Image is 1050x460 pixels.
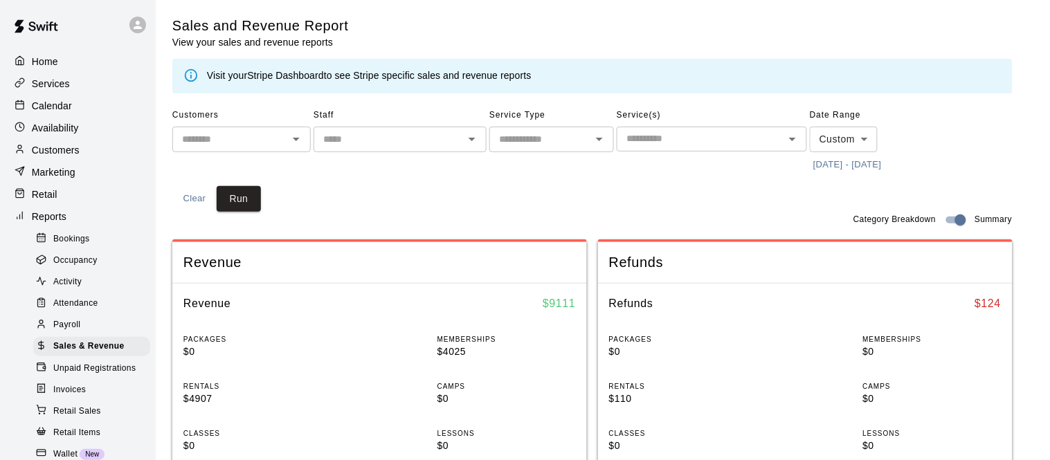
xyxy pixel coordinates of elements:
[11,206,145,227] a: Reports
[183,439,322,453] p: $0
[863,344,1002,359] p: $0
[32,121,79,135] p: Availability
[53,426,100,440] span: Retail Items
[33,228,156,250] a: Bookings
[11,184,145,205] a: Retail
[33,251,150,270] div: Occupancy
[590,129,609,149] button: Open
[217,186,261,212] button: Run
[33,336,156,358] a: Sales & Revenue
[33,230,150,249] div: Bookings
[437,344,576,359] p: $4025
[11,73,145,94] a: Services
[11,162,145,183] a: Marketing
[11,95,145,116] a: Calendar
[172,35,349,49] p: View your sales and revenue reports
[183,295,231,313] h6: Revenue
[863,381,1002,392] p: CAMPS
[33,315,150,335] div: Payroll
[33,423,150,443] div: Retail Items
[183,253,576,272] span: Revenue
[183,381,322,392] p: RENTALS
[609,295,653,313] h6: Refunds
[172,104,311,127] span: Customers
[53,318,80,332] span: Payroll
[53,362,136,376] span: Unpaid Registrations
[314,104,487,127] span: Staff
[183,428,322,439] p: CLASSES
[32,165,75,179] p: Marketing
[863,392,1002,406] p: $0
[172,186,217,212] button: Clear
[172,17,349,35] h5: Sales and Revenue Report
[783,129,802,149] button: Open
[543,295,576,313] h6: $ 9111
[33,294,150,313] div: Attendance
[609,439,748,453] p: $0
[609,334,748,344] p: PACKAGES
[33,293,156,315] a: Attendance
[810,104,931,127] span: Date Range
[32,77,70,91] p: Services
[609,381,748,392] p: RENTALS
[437,428,576,439] p: LESSONS
[33,380,150,400] div: Invoices
[609,392,748,406] p: $110
[53,275,82,289] span: Activity
[33,272,156,293] a: Activity
[810,127,878,152] div: Custom
[207,68,532,84] div: Visit your to see Stripe specific sales and revenue reports
[11,140,145,160] a: Customers
[609,253,1002,272] span: Refunds
[33,422,156,443] a: Retail Items
[33,337,150,356] div: Sales & Revenue
[53,232,90,246] span: Bookings
[53,340,125,353] span: Sales & Revenue
[53,254,98,268] span: Occupancy
[617,104,807,127] span: Service(s)
[462,129,482,149] button: Open
[183,392,322,406] p: $4907
[11,51,145,72] a: Home
[437,381,576,392] p: CAMPS
[32,210,66,223] p: Reports
[33,402,150,421] div: Retail Sales
[437,439,576,453] p: $0
[287,129,306,149] button: Open
[247,70,324,81] a: Stripe Dashboard
[33,358,156,379] a: Unpaid Registrations
[975,213,1012,227] span: Summary
[863,439,1002,453] p: $0
[863,334,1002,344] p: MEMBERSHIPS
[437,392,576,406] p: $0
[32,187,57,201] p: Retail
[33,315,156,336] a: Payroll
[183,334,322,344] p: PACKAGES
[975,295,1001,313] h6: $ 124
[33,379,156,401] a: Invoices
[32,99,72,113] p: Calendar
[80,450,105,458] span: New
[437,334,576,344] p: MEMBERSHIPS
[33,401,156,422] a: Retail Sales
[609,344,748,359] p: $0
[33,359,150,378] div: Unpaid Registrations
[11,118,145,138] a: Availability
[609,428,748,439] p: CLASSES
[33,273,150,292] div: Activity
[863,428,1002,439] p: LESSONS
[53,383,86,397] span: Invoices
[32,143,80,157] p: Customers
[183,344,322,359] p: $0
[810,154,885,176] button: [DATE] - [DATE]
[32,55,58,68] p: Home
[489,104,614,127] span: Service Type
[853,213,936,227] span: Category Breakdown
